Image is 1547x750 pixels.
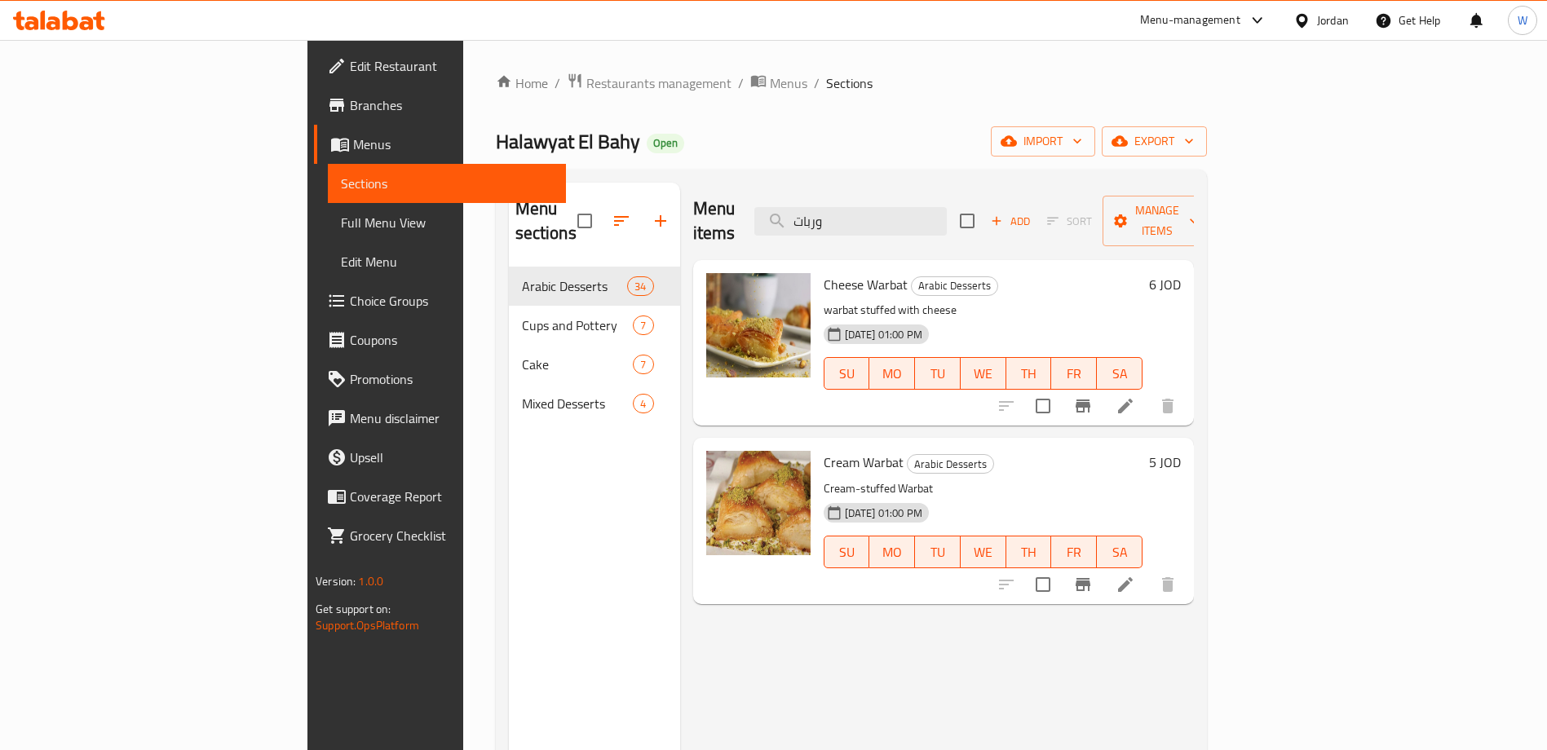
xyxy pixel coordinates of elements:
button: delete [1148,565,1187,604]
span: Arabic Desserts [912,276,997,295]
span: Halawyat El Bahy [496,123,640,160]
div: items [633,355,653,374]
button: WE [961,536,1006,568]
span: Arabic Desserts [908,455,993,474]
a: Edit Restaurant [314,46,566,86]
span: WE [967,540,1000,564]
span: FR [1058,540,1090,564]
span: 7 [634,318,652,333]
span: Arabic Desserts [522,276,628,296]
nav: breadcrumb [496,73,1207,94]
span: Choice Groups [350,291,553,311]
span: TU [922,362,954,386]
span: Get support on: [316,598,391,620]
span: Select to update [1026,389,1060,423]
span: Manage items [1116,201,1199,241]
span: Coverage Report [350,487,553,506]
span: Menus [353,135,553,154]
a: Promotions [314,360,566,399]
span: FR [1058,362,1090,386]
span: Promotions [350,369,553,389]
span: Add [988,212,1032,231]
a: Choice Groups [314,281,566,320]
div: Menu-management [1140,11,1240,30]
img: Cheese Warbat [706,273,811,377]
span: Select section [950,204,984,238]
button: SU [824,536,870,568]
button: import [991,126,1095,157]
span: import [1004,131,1082,152]
span: Add item [984,209,1036,234]
span: Open [647,136,684,150]
nav: Menu sections [509,260,680,430]
button: TU [915,536,961,568]
span: Branches [350,95,553,115]
span: Sections [826,73,873,93]
span: SA [1103,540,1136,564]
h6: 5 JOD [1149,451,1181,474]
p: Cream-stuffed Warbat [824,479,1143,499]
div: Cups and Pottery7 [509,306,680,345]
span: W [1518,11,1527,29]
h6: 6 JOD [1149,273,1181,296]
span: Cups and Pottery [522,315,634,335]
span: Full Menu View [341,213,553,232]
div: items [633,394,653,413]
span: [DATE] 01:00 PM [838,327,929,342]
a: Sections [328,164,566,203]
div: items [633,315,653,335]
span: 4 [634,396,652,412]
span: SU [831,362,864,386]
span: MO [876,362,908,386]
span: Edit Restaurant [350,56,553,76]
a: Edit menu item [1116,575,1135,594]
button: Manage items [1103,196,1212,246]
div: Open [647,134,684,153]
input: search [754,207,947,236]
span: Grocery Checklist [350,526,553,545]
div: Arabic Desserts34 [509,267,680,306]
button: FR [1051,536,1097,568]
button: delete [1148,386,1187,426]
span: Upsell [350,448,553,467]
button: MO [869,357,915,390]
a: Branches [314,86,566,125]
button: Add [984,209,1036,234]
button: MO [869,536,915,568]
span: SU [831,540,864,564]
span: Edit Menu [341,252,553,271]
span: Mixed Desserts [522,394,634,413]
a: Full Menu View [328,203,566,242]
div: Cake7 [509,345,680,384]
p: warbat stuffed with cheese [824,300,1143,320]
button: Branch-specific-item [1063,386,1103,426]
span: 1.0.0 [358,571,383,592]
a: Menus [750,73,807,94]
span: 34 [628,279,652,294]
span: SA [1103,362,1136,386]
a: Edit Menu [328,242,566,281]
span: Cake [522,355,634,374]
button: TH [1006,536,1052,568]
span: Sections [341,174,553,193]
span: Restaurants management [586,73,732,93]
span: Select to update [1026,567,1060,602]
div: Mixed Desserts4 [509,384,680,423]
a: Restaurants management [567,73,732,94]
li: / [738,73,744,93]
span: WE [967,362,1000,386]
li: / [814,73,820,93]
span: TH [1013,362,1045,386]
button: TH [1006,357,1052,390]
a: Upsell [314,438,566,477]
a: Support.OpsPlatform [316,615,419,636]
span: Menu disclaimer [350,408,553,428]
div: items [627,276,653,296]
span: Version: [316,571,356,592]
span: 7 [634,357,652,373]
div: Arabic Desserts [907,454,994,474]
button: SU [824,357,870,390]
